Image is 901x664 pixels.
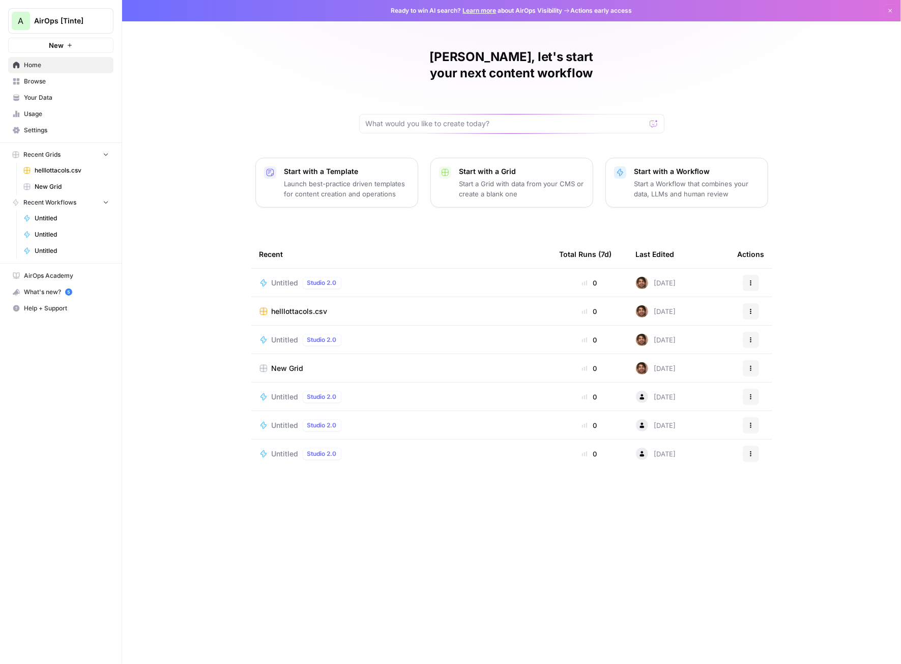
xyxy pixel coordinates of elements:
a: Home [8,57,113,73]
a: UntitledStudio 2.0 [259,419,543,431]
button: New [8,38,113,53]
span: New Grid [35,182,109,191]
div: [DATE] [636,362,676,374]
p: Start with a Workflow [634,166,760,177]
a: AirOps Academy [8,268,113,284]
a: UntitledStudio 2.0 [259,448,543,460]
a: Browse [8,73,113,90]
img: kanbko9755pexdnlqpoqfor68ude [636,277,648,289]
p: Start a Workflow that combines your data, LLMs and human review [634,179,760,199]
a: 5 [65,288,72,296]
a: helllottacols.csv [259,306,543,316]
div: 0 [560,335,620,345]
div: 0 [560,449,620,459]
span: Untitled [35,214,109,223]
span: Studio 2.0 [307,278,337,287]
button: Workspace: AirOps [Tinte] [8,8,113,34]
p: Start with a Template [284,166,410,177]
span: Recent Grids [23,150,61,159]
span: Untitled [272,449,299,459]
img: kanbko9755pexdnlqpoqfor68ude [636,362,648,374]
div: [DATE] [636,277,676,289]
span: Untitled [272,420,299,430]
span: A [18,15,24,27]
span: Studio 2.0 [307,335,337,344]
p: Start a Grid with data from your CMS or create a blank one [459,179,585,199]
div: Last Edited [636,240,675,268]
p: Start with a Grid [459,166,585,177]
a: UntitledStudio 2.0 [259,334,543,346]
div: 0 [560,306,620,316]
span: Browse [24,77,109,86]
span: Home [24,61,109,70]
button: Recent Grids [8,147,113,162]
text: 5 [67,290,70,295]
span: helllottacols.csv [35,166,109,175]
span: Untitled [272,392,299,402]
button: Start with a TemplateLaunch best-practice driven templates for content creation and operations [255,158,418,208]
a: Settings [8,122,113,138]
a: helllottacols.csv [19,162,113,179]
a: Learn more [463,7,497,14]
div: Actions [738,240,765,268]
span: Your Data [24,93,109,102]
span: AirOps [Tinte] [34,16,96,26]
a: UntitledStudio 2.0 [259,391,543,403]
span: Studio 2.0 [307,421,337,430]
button: Start with a GridStart a Grid with data from your CMS or create a blank one [430,158,593,208]
a: New Grid [259,363,543,373]
span: New Grid [272,363,304,373]
p: Launch best-practice driven templates for content creation and operations [284,179,410,199]
span: Studio 2.0 [307,392,337,401]
img: kanbko9755pexdnlqpoqfor68ude [636,334,648,346]
button: Help + Support [8,300,113,316]
div: [DATE] [636,305,676,317]
button: What's new? 5 [8,284,113,300]
span: Settings [24,126,109,135]
div: Recent [259,240,543,268]
span: Untitled [272,278,299,288]
a: UntitledStudio 2.0 [259,277,543,289]
div: 0 [560,363,620,373]
span: Recent Workflows [23,198,76,207]
input: What would you like to create today? [366,119,646,129]
h1: [PERSON_NAME], let's start your next content workflow [359,49,664,81]
div: [DATE] [636,419,676,431]
a: Your Data [8,90,113,106]
span: Actions early access [571,6,632,15]
span: Usage [24,109,109,119]
div: Total Runs (7d) [560,240,612,268]
div: What's new? [9,284,113,300]
div: [DATE] [636,391,676,403]
a: Untitled [19,210,113,226]
span: Untitled [272,335,299,345]
div: 0 [560,278,620,288]
a: Untitled [19,243,113,259]
a: Untitled [19,226,113,243]
span: Help + Support [24,304,109,313]
span: AirOps Academy [24,271,109,280]
button: Start with a WorkflowStart a Workflow that combines your data, LLMs and human review [605,158,768,208]
span: Ready to win AI search? about AirOps Visibility [391,6,563,15]
img: kanbko9755pexdnlqpoqfor68ude [636,305,648,317]
button: Recent Workflows [8,195,113,210]
span: helllottacols.csv [272,306,328,316]
div: [DATE] [636,448,676,460]
a: Usage [8,106,113,122]
span: Untitled [35,230,109,239]
span: Untitled [35,246,109,255]
span: Studio 2.0 [307,449,337,458]
span: New [49,40,64,50]
div: [DATE] [636,334,676,346]
div: 0 [560,392,620,402]
div: 0 [560,420,620,430]
a: New Grid [19,179,113,195]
